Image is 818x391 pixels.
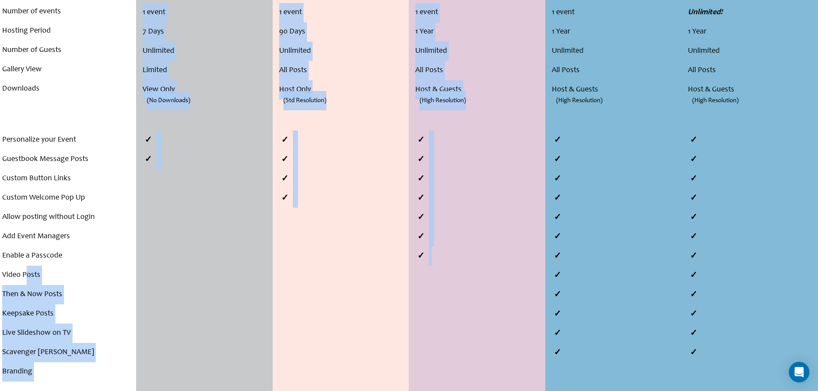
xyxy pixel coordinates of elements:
li: All Posts [688,61,815,80]
li: All Posts [552,61,679,80]
span: (No Downloads) [147,91,190,110]
li: 1 event [279,3,407,22]
li: Unlimited [415,42,543,61]
li: Downloads [2,79,134,99]
li: Scavenger [PERSON_NAME] [2,343,134,362]
li: 1 event [143,3,270,22]
li: Custom Button Links [2,169,134,188]
li: Hosting Period [2,21,134,41]
li: 90 Days [279,22,407,42]
li: Gallery View [2,60,134,79]
li: 1 Year [688,22,815,42]
li: Branding [2,362,134,382]
li: Host Only [279,80,407,100]
li: Custom Welcome Pop Up [2,188,134,208]
strong: Unlimited! [688,9,723,16]
li: Personalize your Event [2,130,134,150]
li: Add Event Managers [2,227,134,246]
li: Video Posts [2,266,134,285]
span: (High Resolution) [420,91,466,110]
span: (Std Resolution) [283,91,326,110]
li: Number of Guests [2,41,134,60]
li: 1 event [552,3,679,22]
li: Allow posting without Login [2,208,134,227]
li: 1 Year [415,22,543,42]
li: Unlimited [143,42,270,61]
li: Host & Guests [552,80,679,100]
div: Open Intercom Messenger [789,362,809,382]
li: Enable a Passcode [2,246,134,266]
li: All Posts [279,61,407,80]
li: All Posts [415,61,543,80]
li: View Only [143,80,270,100]
li: Live Slideshow on TV [2,324,134,343]
li: Host & Guests [688,80,815,100]
span: (High Resolution) [556,91,602,110]
li: Then & Now Posts [2,285,134,304]
li: Number of events [2,2,134,21]
li: Unlimited [279,42,407,61]
span: (High Resolution) [692,91,739,110]
li: 7 Days [143,22,270,42]
li: Host & Guests [415,80,543,100]
li: Limited [143,61,270,80]
li: 1 Year [552,22,679,42]
li: 1 event [415,3,543,22]
li: Unlimited [688,42,815,61]
li: Unlimited [552,42,679,61]
li: Guestbook Message Posts [2,150,134,169]
li: Keepsake Posts [2,304,134,324]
